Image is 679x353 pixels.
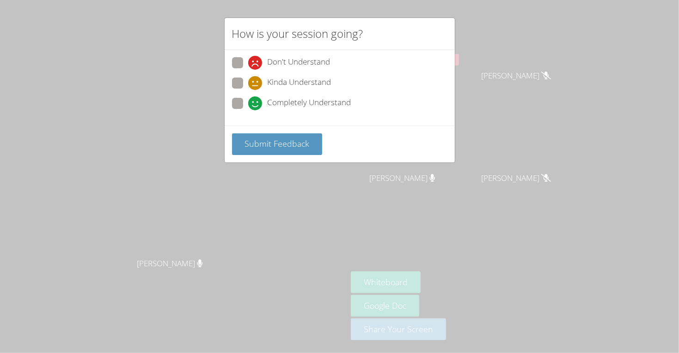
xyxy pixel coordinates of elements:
[268,96,351,110] span: Completely Understand
[232,25,363,42] h2: How is your session going?
[268,56,330,70] span: Don't Understand
[232,133,323,155] button: Submit Feedback
[245,138,309,149] span: Submit Feedback
[268,76,331,90] span: Kinda Understand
